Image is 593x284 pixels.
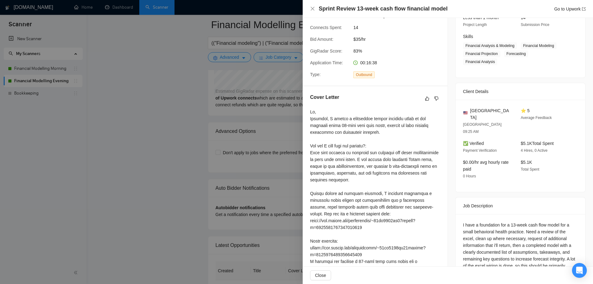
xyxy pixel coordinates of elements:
button: Close [310,6,315,11]
span: Financial Projection [463,50,500,57]
span: 14 [353,24,446,31]
span: Forecasting [504,50,528,57]
span: like [425,96,429,101]
span: Close [315,272,326,279]
span: $5.1K Total Spent [521,141,554,146]
button: dislike [433,95,440,102]
span: Payment Verification [463,148,497,153]
span: $0.00/hr avg hourly rate paid [463,160,509,172]
span: Average Feedback [521,116,552,120]
span: $35/hr [353,36,446,43]
span: dislike [434,96,439,101]
span: Submission Price [521,23,549,27]
span: Financial Analysis [463,58,497,65]
span: 00:16:38 [360,60,377,65]
span: 4 Hires, 0 Active [521,148,548,153]
span: [GEOGRAPHIC_DATA] 09:25 AM [463,122,502,134]
span: Skills [463,34,473,39]
span: Outbound [353,71,375,78]
span: clock-circle [353,61,358,65]
h4: Sprint Review 13-week cash flow financial model [319,5,448,13]
h5: Cover Letter [310,94,339,101]
span: Financial Modeling [521,42,557,49]
div: Open Intercom Messenger [572,263,587,278]
span: 0 Hours [463,174,476,178]
span: Total Spent [521,167,539,172]
img: 🇺🇸 [463,111,468,115]
span: GigRadar Score: [310,49,342,53]
span: ⭐ 5 [521,108,530,113]
button: Close [310,270,331,280]
span: close [310,6,315,11]
span: Financial Analysis & Modeling [463,42,517,49]
button: like [423,95,431,102]
span: Connects Spent: [310,25,342,30]
span: [GEOGRAPHIC_DATA] [470,107,511,121]
div: Client Details [463,83,578,100]
span: Profile: [310,13,324,18]
span: Bid Amount: [310,37,334,42]
span: $5.1K [521,160,532,165]
span: ✅ Verified [463,141,484,146]
a: Go to Upworkexport [554,6,586,11]
span: export [582,7,586,11]
span: Type: [310,72,321,77]
div: Job Description [463,197,578,214]
span: Project Length [463,23,487,27]
span: 83% [353,48,446,54]
div: I have a foundation for a 13-week cash flow model for a small behavioral health practice. Need a ... [463,222,578,276]
span: Application Time: [310,60,343,65]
